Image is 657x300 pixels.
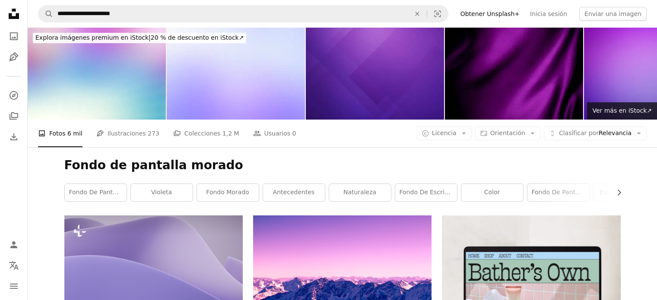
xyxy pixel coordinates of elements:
a: Usuarios 0 [253,120,296,147]
a: antecedentes [263,184,325,201]
h1: Fondo de pantalla morado [64,158,621,173]
button: Enviar una imagen [579,7,647,21]
button: Clasificar porRelevancia [544,126,647,140]
button: Búsqueda visual [427,6,448,22]
span: Clasificar por [559,129,599,136]
a: Colecciones [5,107,22,125]
span: Licencia [432,129,457,136]
button: Borrar [408,6,427,22]
a: fondo morado [197,184,259,201]
span: Orientación [490,129,525,136]
a: Fondo de pantalla [PERSON_NAME] [527,184,589,201]
span: 20 % de descuento en iStock ↗ [35,34,244,41]
a: Colecciones 1,2 M [173,120,239,147]
a: Fondo de escritorio [395,184,457,201]
a: bird's eye photography of snow mountains [253,271,432,279]
span: Explora imágenes premium en iStock | [35,34,151,41]
a: Iniciar sesión / Registrarse [5,236,22,253]
a: Ilustraciones [5,48,22,66]
button: desplazar lista a la derecha [611,184,621,201]
a: Un primer plano de un teléfono celular con un fondo púrpura [64,262,243,269]
span: 1,2 M [222,129,239,138]
a: Estética morada [594,184,655,201]
a: Historial de descargas [5,128,22,145]
form: Encuentra imágenes en todo el sitio [38,5,448,22]
img: Rosa abstracto azul fondo desenfocado Quarz Serenidad BED [28,28,166,120]
span: Ver más en iStock ↗ [592,107,652,114]
img: Fondo abstracto, blanco - azul claro - Degradado de color púrpura, desenfocado [167,28,305,120]
span: Relevancia [559,129,632,138]
a: Fotos [5,28,22,45]
a: Ver más en iStock↗ [587,102,657,120]
img: Púrpura Olas [445,28,583,120]
button: Menú [5,278,22,295]
button: Buscar en Unsplash [38,6,53,22]
a: violeta [131,184,193,201]
button: Idioma [5,257,22,274]
button: Licencia [417,126,472,140]
img: Fondo púrpura abstracto moderno [306,28,444,120]
a: Explorar [5,87,22,104]
a: naturaleza [329,184,391,201]
a: color [461,184,523,201]
a: Explora imágenes premium en iStock|20 % de descuento en iStock↗ [28,28,251,48]
a: Ilustraciones 273 [96,120,159,147]
span: 273 [148,129,159,138]
a: Inicia sesión [525,7,572,21]
button: Orientación [475,126,540,140]
a: Obtener Unsplash+ [455,7,525,21]
a: fondo de pantalla [65,184,127,201]
span: 0 [292,129,296,138]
